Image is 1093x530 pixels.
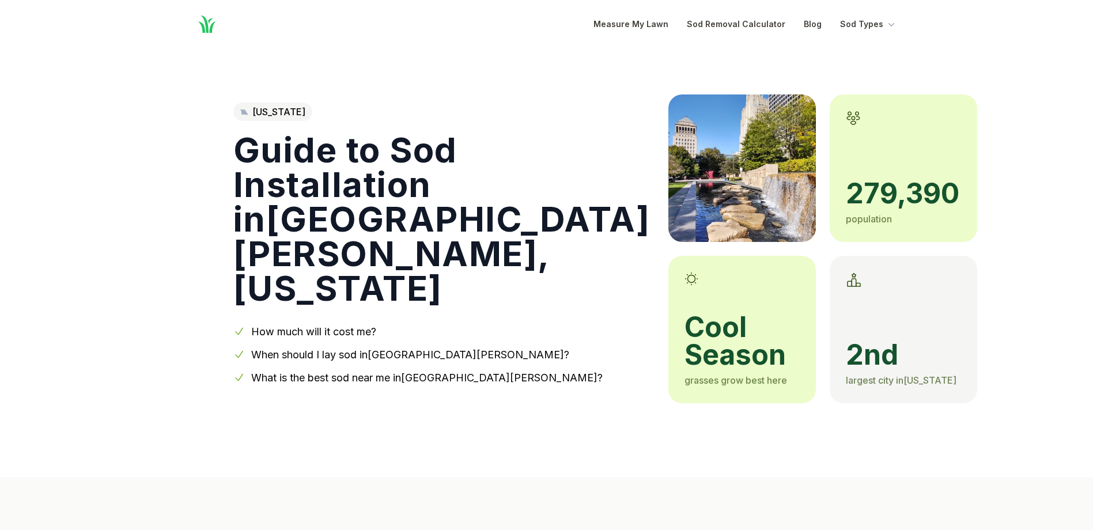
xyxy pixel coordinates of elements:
a: Measure My Lawn [593,17,668,31]
span: 2nd [846,341,961,369]
span: 279,390 [846,180,961,207]
span: grasses grow best here [684,374,787,386]
span: largest city in [US_STATE] [846,374,956,386]
img: Missouri state outline [240,109,248,116]
h1: Guide to Sod Installation in [GEOGRAPHIC_DATA][PERSON_NAME] , [US_STATE] [233,132,650,305]
a: Sod Removal Calculator [687,17,785,31]
a: Blog [804,17,822,31]
button: Sod Types [840,17,897,31]
a: How much will it cost me? [251,325,376,338]
img: A picture of St. Louis [668,94,816,242]
a: When should I lay sod in[GEOGRAPHIC_DATA][PERSON_NAME]? [251,349,569,361]
span: cool season [684,313,800,369]
a: What is the best sod near me in[GEOGRAPHIC_DATA][PERSON_NAME]? [251,372,603,384]
span: population [846,213,892,225]
a: [US_STATE] [233,103,312,121]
